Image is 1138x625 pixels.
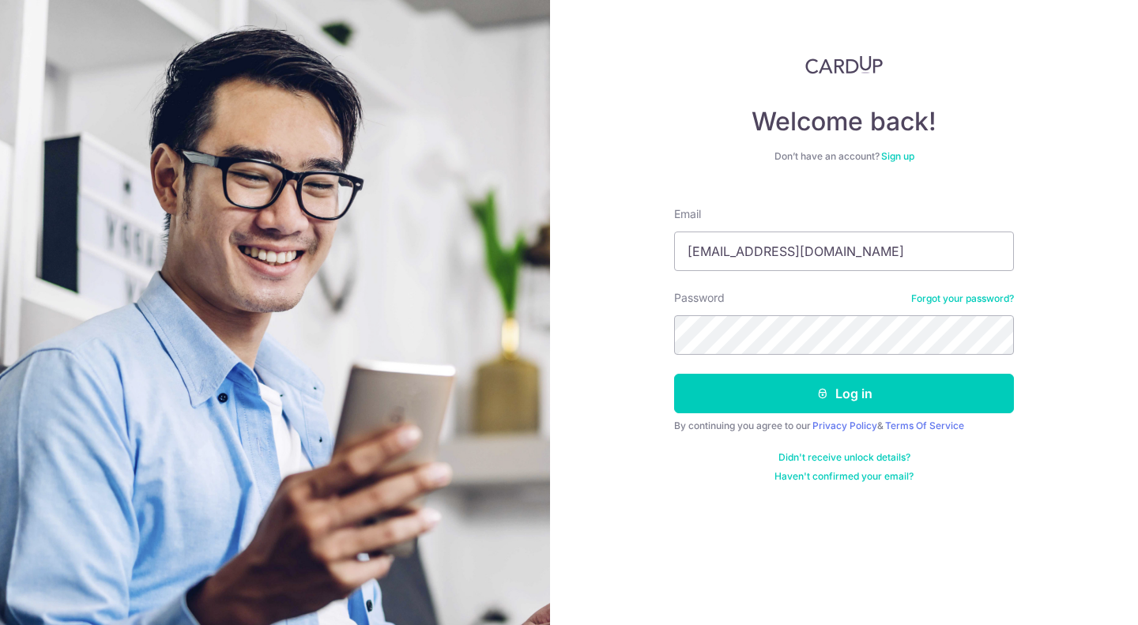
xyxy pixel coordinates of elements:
input: Enter your Email [674,232,1014,271]
a: Terms Of Service [885,420,964,431]
img: CardUp Logo [805,55,883,74]
button: Log in [674,374,1014,413]
h4: Welcome back! [674,106,1014,137]
a: Forgot your password? [911,292,1014,305]
a: Didn't receive unlock details? [778,451,910,464]
a: Privacy Policy [812,420,877,431]
div: Don’t have an account? [674,150,1014,163]
label: Password [674,290,725,306]
div: By continuing you agree to our & [674,420,1014,432]
label: Email [674,206,701,222]
a: Sign up [881,150,914,162]
a: Haven't confirmed your email? [774,470,914,483]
